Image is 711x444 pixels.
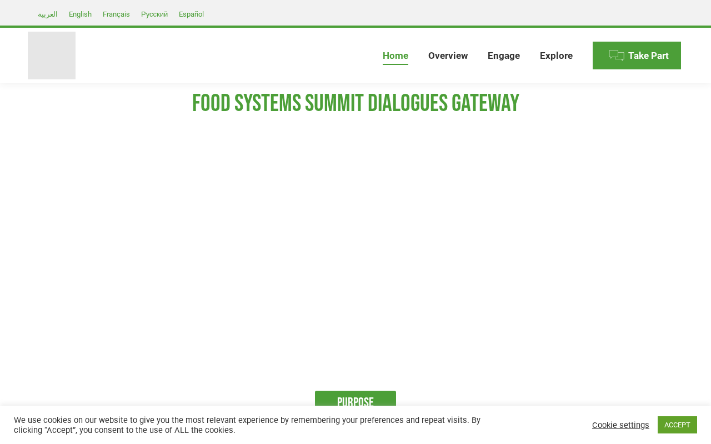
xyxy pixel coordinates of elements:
span: العربية [38,10,58,18]
span: Home [383,50,408,62]
span: Overview [428,50,468,62]
span: Español [179,10,204,18]
span: Explore [540,50,573,62]
a: ACCEPT [658,416,697,433]
a: Русский [136,7,173,21]
img: Food Systems Summit Dialogues [28,32,76,79]
span: Français [103,10,130,18]
div: We use cookies on our website to give you the most relevant experience by remembering your prefer... [14,415,492,435]
a: Français [97,7,136,21]
a: Español [173,7,209,21]
span: Русский [141,10,168,18]
a: English [63,7,97,21]
span: Take Part [628,50,669,62]
a: Cookie settings [592,420,649,430]
span: Engage [488,50,520,62]
span: English [69,10,92,18]
h1: FOOD SYSTEMS SUMMIT DIALOGUES GATEWAY [28,89,683,119]
h3: PURPOSE [315,391,396,414]
img: Menu icon [608,47,625,64]
a: العربية [32,7,63,21]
